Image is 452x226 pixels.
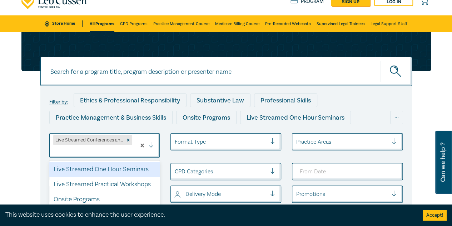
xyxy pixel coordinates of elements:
[74,93,187,107] div: Ethics & Professional Responsibility
[174,168,176,175] input: select
[53,135,125,145] div: Live Streamed Conferences and Intensives
[215,15,259,32] a: Medicare Billing Course
[90,15,114,32] a: All Programs
[254,93,317,107] div: Professional Skills
[240,111,351,124] div: Live Streamed One Hour Seminars
[49,192,160,207] div: Onsite Programs
[188,128,301,141] div: Live Streamed Practical Workshops
[53,147,55,155] input: select
[296,138,297,146] input: select
[439,135,446,189] span: Can we help ?
[49,111,173,124] div: Practice Management & Business Skills
[292,163,403,180] input: From Date
[296,190,297,198] input: select
[45,20,82,27] a: Store Home
[120,15,148,32] a: CPD Programs
[49,162,160,177] div: Live Streamed One Hour Seminars
[40,57,412,86] input: Search for a program title, program description or presenter name
[124,135,132,145] div: Remove Live Streamed Conferences and Intensives
[265,15,311,32] a: Pre-Recorded Webcasts
[390,111,403,124] div: ...
[190,93,250,107] div: Substantive Law
[176,111,237,124] div: Onsite Programs
[49,99,68,105] label: Filter by:
[174,138,176,146] input: select
[371,15,407,32] a: Legal Support Staff
[49,177,160,192] div: Live Streamed Practical Workshops
[5,210,412,220] div: This website uses cookies to enhance the user experience.
[174,190,176,198] input: select
[153,15,209,32] a: Practice Management Course
[317,15,365,32] a: Supervised Legal Trainees
[49,128,184,141] div: Live Streamed Conferences and Intensives
[423,210,447,221] button: Accept cookies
